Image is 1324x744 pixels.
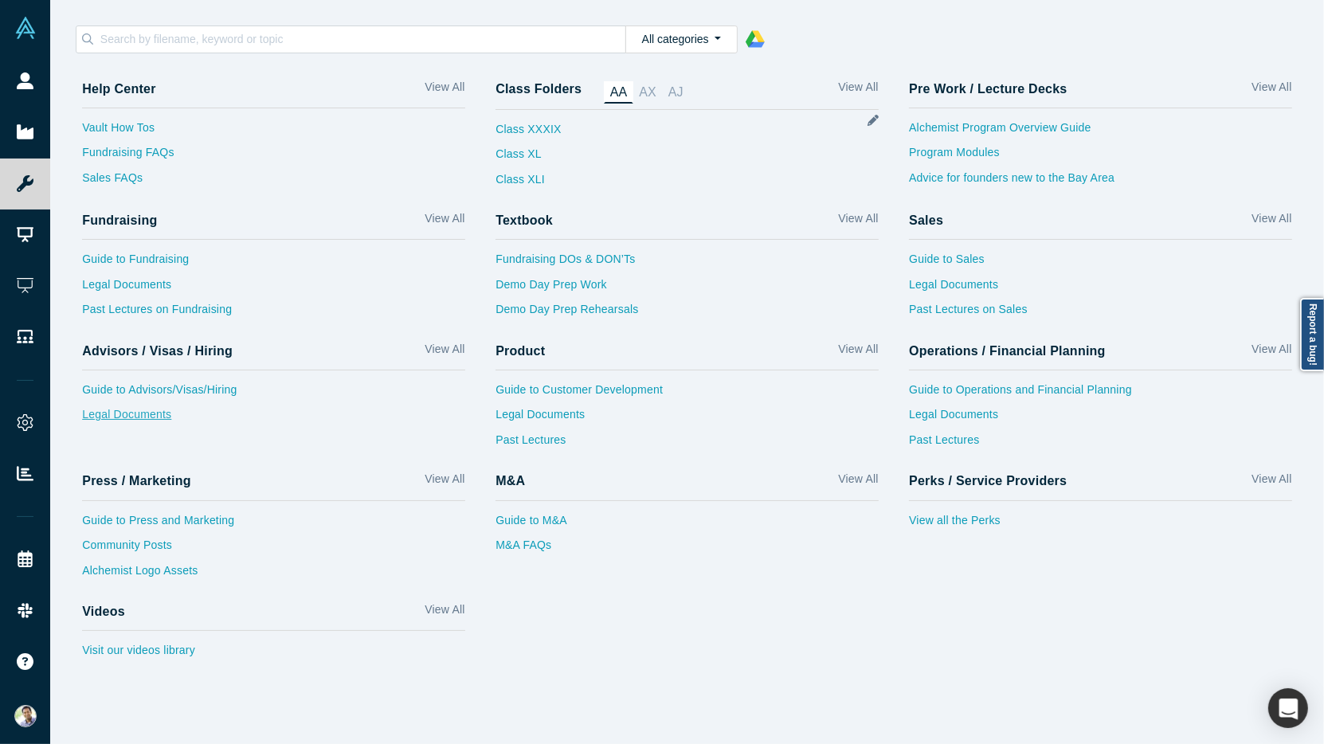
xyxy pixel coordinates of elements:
[1252,341,1291,364] a: View All
[425,341,464,364] a: View All
[909,382,1292,407] a: Guide to Operations and Financial Planning
[838,79,878,104] a: View All
[496,213,553,228] h4: Textbook
[496,301,879,327] a: Demo Day Prep Rehearsals
[633,81,663,104] a: AX
[82,343,233,358] h4: Advisors / Visas / Hiring
[496,81,582,98] h4: Class Folders
[909,512,1292,538] a: View all the Perks
[82,251,465,276] a: Guide to Fundraising
[496,473,525,488] h4: M&A
[496,251,879,276] a: Fundraising DOs & DON’Ts
[425,79,464,102] a: View All
[82,144,465,170] a: Fundraising FAQs
[909,251,1292,276] a: Guide to Sales
[82,406,465,432] a: Legal Documents
[82,512,465,538] a: Guide to Press and Marketing
[82,642,465,668] a: Visit our videos library
[909,81,1067,96] h4: Pre Work / Lecture Decks
[14,17,37,39] img: Alchemist Vault Logo
[909,301,1292,327] a: Past Lectures on Sales
[1300,298,1324,371] a: Report a bug!
[82,213,157,228] h4: Fundraising
[82,382,465,407] a: Guide to Advisors/Visas/Hiring
[838,210,878,233] a: View All
[14,705,37,727] img: Ravi Belani's Account
[425,210,464,233] a: View All
[99,29,625,49] input: Search by filename, keyword or topic
[82,562,465,588] a: Alchemist Logo Assets
[82,301,465,327] a: Past Lectures on Fundraising
[625,25,738,53] button: All categories
[909,213,943,228] h4: Sales
[496,146,561,171] a: Class XL
[909,432,1292,457] a: Past Lectures
[1252,471,1291,494] a: View All
[1252,210,1291,233] a: View All
[496,276,879,302] a: Demo Day Prep Work
[909,170,1292,195] a: Advice for founders new to the Bay Area
[496,171,561,197] a: Class XLI
[82,473,191,488] h4: Press / Marketing
[82,276,465,302] a: Legal Documents
[496,382,879,407] a: Guide to Customer Development
[496,406,879,432] a: Legal Documents
[909,406,1292,432] a: Legal Documents
[82,170,465,195] a: Sales FAQs
[838,341,878,364] a: View All
[909,473,1067,488] h4: Perks / Service Providers
[425,601,464,625] a: View All
[496,432,879,457] a: Past Lectures
[838,471,878,494] a: View All
[82,537,465,562] a: Community Posts
[496,537,879,562] a: M&A FAQs
[909,119,1292,145] a: Alchemist Program Overview Guide
[425,471,464,494] a: View All
[496,121,561,147] a: Class XXXIX
[82,604,125,619] h4: Videos
[604,81,633,104] a: AA
[82,119,465,145] a: Vault How Tos
[496,343,545,358] h4: Product
[909,144,1292,170] a: Program Modules
[909,276,1292,302] a: Legal Documents
[909,343,1106,358] h4: Operations / Financial Planning
[1252,79,1291,102] a: View All
[82,81,155,96] h4: Help Center
[496,512,879,538] a: Guide to M&A
[662,81,689,104] a: AJ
